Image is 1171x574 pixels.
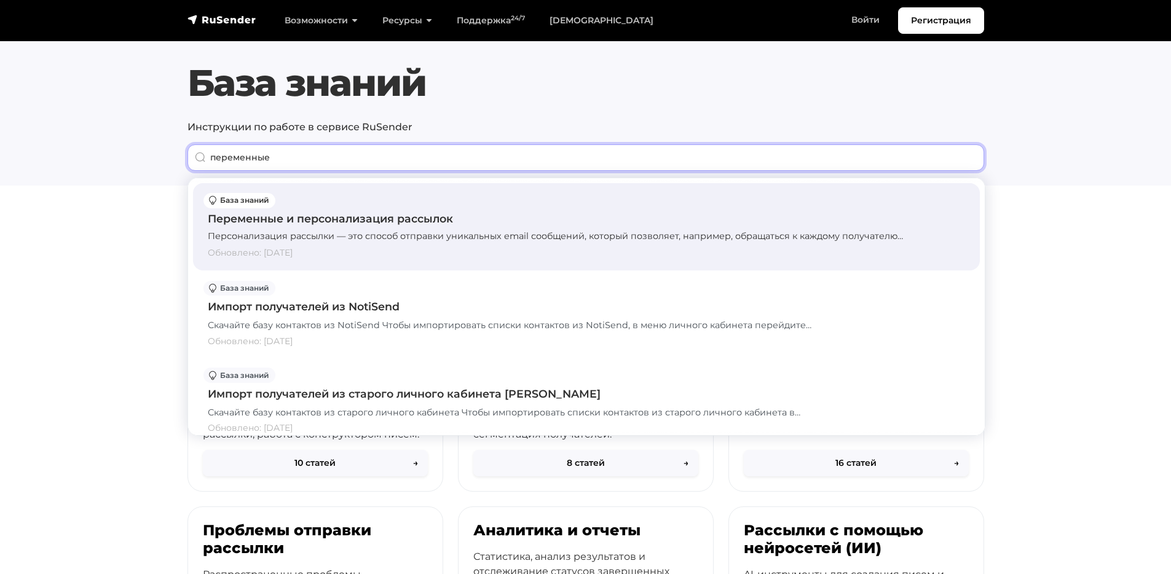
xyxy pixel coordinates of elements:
button: 8 статей→ [473,450,698,476]
div: Обновлено: [DATE] [208,422,965,434]
h1: База знаний [187,61,984,105]
img: Поиск [195,152,206,163]
button: 10 статей→ [203,450,428,476]
div: Скачайте базу контактов из старого личного кабинета Чтобы импортировать списки контактов из старо... [208,406,965,420]
h3: Рассылки с помощью нейросетей (ИИ) [744,522,969,557]
h3: Аналитика и отчеты [473,522,698,540]
div: Персонализация рассылки — это способ отправки уникальных email сообщений, который позволяет, напр... [208,230,965,243]
a: Возможности [272,8,370,33]
span: → [684,457,688,470]
div: Импорт получателей из NotiSend [208,299,965,315]
a: Войти [839,7,892,33]
button: 16 статей→ [744,450,969,476]
span: → [954,457,959,470]
div: Обновлено: [DATE] [208,335,965,348]
a: [DEMOGRAPHIC_DATA] [537,8,666,33]
p: Инструкции по работе в сервисе RuSender [187,120,984,135]
input: When autocomplete results are available use up and down arrows to review and enter to go to the d... [187,144,984,171]
a: Поддержка24/7 [444,8,537,33]
sup: 24/7 [511,14,525,22]
h3: Проблемы отправки рассылки [203,522,428,557]
img: RuSender [187,14,256,26]
a: Ресурсы [370,8,444,33]
div: Обновлено: [DATE] [208,246,965,259]
a: Регистрация [898,7,984,34]
div: Импорт получателей из старого личного кабинета [PERSON_NAME] [208,386,965,402]
span: → [413,457,418,470]
div: Переменные и персонализация рассылок [208,211,965,227]
div: Скачайте базу контактов из NotiSend Чтобы импортировать списки контактов из NotiSend, в меню личн... [208,319,965,332]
